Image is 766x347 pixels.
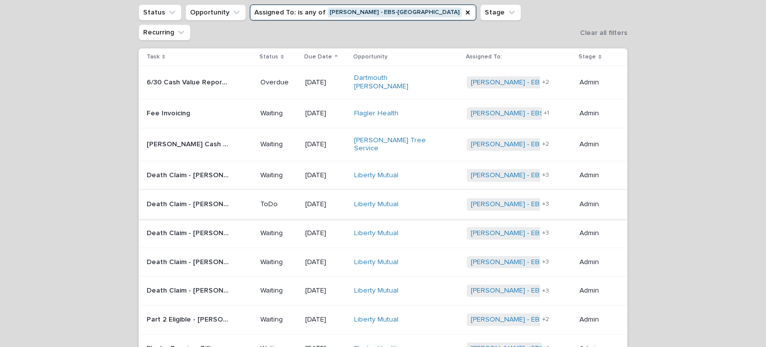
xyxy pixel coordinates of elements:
[305,78,346,87] p: [DATE]
[147,285,232,295] p: Death Claim - John Lippincott
[260,287,297,295] p: Waiting
[353,51,387,62] p: Opportunity
[305,140,346,149] p: [DATE]
[471,78,615,87] a: [PERSON_NAME] - EBS-[GEOGRAPHIC_DATA]
[471,287,615,295] a: [PERSON_NAME] - EBS-[GEOGRAPHIC_DATA]
[471,140,615,149] a: [PERSON_NAME] - EBS-[GEOGRAPHIC_DATA]
[147,169,232,180] p: Death Claim - Daniel Baker
[579,109,611,118] p: Admin
[579,140,611,149] p: Admin
[147,51,160,62] p: Task
[186,4,246,20] button: Opportunity
[471,109,615,118] a: [PERSON_NAME] - EBS-[GEOGRAPHIC_DATA]
[305,200,346,209] p: [DATE]
[305,258,346,267] p: [DATE]
[139,248,627,277] tr: Death Claim - [PERSON_NAME]Death Claim - [PERSON_NAME] Waiting[DATE]Liberty Mutual [PERSON_NAME] ...
[579,287,611,295] p: Admin
[354,171,398,180] a: Liberty Mutual
[580,29,627,36] span: Clear all filters
[260,140,297,149] p: Waiting
[304,51,332,62] p: Due Date
[354,316,398,324] a: Liberty Mutual
[139,277,627,306] tr: Death Claim - [PERSON_NAME]Death Claim - [PERSON_NAME] Waiting[DATE]Liberty Mutual [PERSON_NAME] ...
[147,227,232,238] p: Death Claim - Scott Isaacson
[471,258,615,267] a: [PERSON_NAME] - EBS-[GEOGRAPHIC_DATA]
[305,287,346,295] p: [DATE]
[139,99,627,128] tr: Fee InvoicingFee Invoicing Waiting[DATE]Flagler Health [PERSON_NAME] - EBS-[GEOGRAPHIC_DATA] +1Admin
[260,258,297,267] p: Waiting
[542,317,549,323] span: + 2
[260,171,297,180] p: Waiting
[471,171,615,180] a: [PERSON_NAME] - EBS-[GEOGRAPHIC_DATA]
[354,109,398,118] a: Flagler Health
[139,128,627,161] tr: [PERSON_NAME] Cash Values Report[PERSON_NAME] Cash Values Report Waiting[DATE][PERSON_NAME] Tree ...
[147,138,232,149] p: Bartlett Cash Values Report
[579,78,611,87] p: Admin
[542,201,549,207] span: + 3
[578,51,596,62] p: Stage
[542,288,549,294] span: + 3
[260,316,297,324] p: Waiting
[354,258,398,267] a: Liberty Mutual
[260,229,297,238] p: Waiting
[305,229,346,238] p: [DATE]
[579,229,611,238] p: Admin
[542,141,549,147] span: + 2
[147,107,192,118] p: Fee Invoicing
[579,258,611,267] p: Admin
[471,200,615,209] a: [PERSON_NAME] - EBS-[GEOGRAPHIC_DATA]
[542,172,549,178] span: + 3
[579,200,611,209] p: Admin
[576,25,627,40] button: Clear all filters
[147,76,232,87] p: 6/30 Cash Value Reporting (Guardian / NYL / Nationwide)
[354,229,398,238] a: Liberty Mutual
[139,4,182,20] button: Status
[354,74,437,91] a: Dartmouth [PERSON_NAME]
[260,78,297,87] p: Overdue
[147,314,232,324] p: Part 2 Eligible - Brian Levy Bene Adds
[579,316,611,324] p: Admin
[260,109,297,118] p: Waiting
[250,4,476,20] button: Assigned To:
[471,229,615,238] a: [PERSON_NAME] - EBS-[GEOGRAPHIC_DATA]
[259,51,278,62] p: Status
[542,230,549,236] span: + 3
[147,198,232,209] p: Death Claim - [PERSON_NAME]
[305,316,346,324] p: [DATE]
[480,4,521,20] button: Stage
[471,316,615,324] a: [PERSON_NAME] - EBS-[GEOGRAPHIC_DATA]
[139,24,191,40] button: Recurring
[139,66,627,99] tr: 6/30 Cash Value Reporting (Guardian / NYL / Nationwide)6/30 Cash Value Reporting (Guardian / NYL ...
[147,256,232,267] p: Death Claim - Thomas Dorsey
[139,306,627,335] tr: Part 2 Eligible - [PERSON_NAME] Bene AddsPart 2 Eligible - [PERSON_NAME] Bene Adds Waiting[DATE]L...
[466,51,502,62] p: Assigned To:
[354,136,437,153] a: [PERSON_NAME] Tree Service
[305,171,346,180] p: [DATE]
[544,110,549,116] span: + 1
[139,219,627,248] tr: Death Claim - [PERSON_NAME]Death Claim - [PERSON_NAME] Waiting[DATE]Liberty Mutual [PERSON_NAME] ...
[354,200,398,209] a: Liberty Mutual
[139,190,627,219] tr: Death Claim - [PERSON_NAME]Death Claim - [PERSON_NAME] ToDo[DATE]Liberty Mutual [PERSON_NAME] - E...
[139,161,627,190] tr: Death Claim - [PERSON_NAME]Death Claim - [PERSON_NAME] Waiting[DATE]Liberty Mutual [PERSON_NAME] ...
[260,200,297,209] p: ToDo
[542,259,549,265] span: + 3
[579,171,611,180] p: Admin
[542,79,549,85] span: + 2
[305,109,346,118] p: [DATE]
[354,287,398,295] a: Liberty Mutual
